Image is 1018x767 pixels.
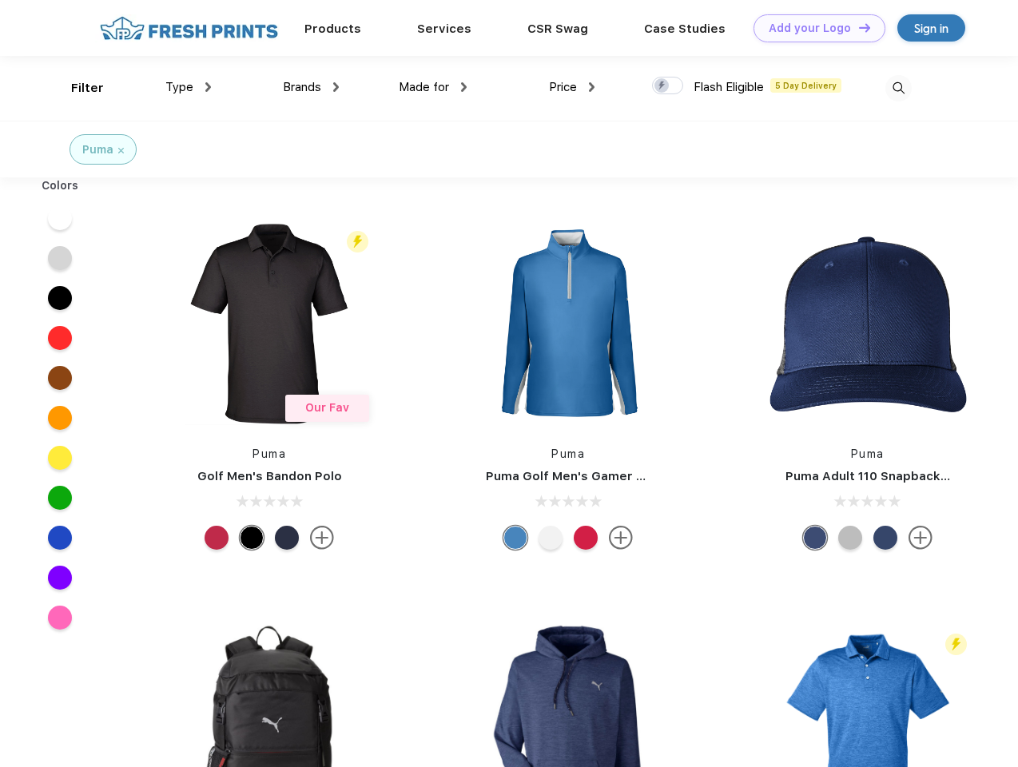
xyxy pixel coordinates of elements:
img: flash_active_toggle.svg [347,231,368,252]
img: func=resize&h=266 [163,217,376,430]
img: func=resize&h=266 [762,217,974,430]
div: Ski Patrol [574,526,598,550]
div: Ski Patrol [205,526,229,550]
div: Quarry with Brt Whit [838,526,862,550]
a: Puma [551,447,585,460]
span: Type [165,80,193,94]
a: CSR Swag [527,22,588,36]
div: Puma [82,141,113,158]
img: DT [859,23,870,32]
span: Our Fav [305,401,349,414]
span: Flash Eligible [694,80,764,94]
img: more.svg [909,526,933,550]
span: Price [549,80,577,94]
div: Colors [30,177,91,194]
div: Puma Black [240,526,264,550]
img: flash_active_toggle.svg [945,634,967,655]
div: Sign in [914,19,948,38]
span: Made for [399,80,449,94]
img: more.svg [609,526,633,550]
img: desktop_search.svg [885,75,912,101]
div: Navy Blazer [275,526,299,550]
div: Peacoat with Qut Shd [873,526,897,550]
a: Puma [851,447,885,460]
img: fo%20logo%202.webp [95,14,283,42]
div: Filter [71,79,104,97]
span: 5 Day Delivery [770,78,841,93]
a: Sign in [897,14,965,42]
img: func=resize&h=266 [462,217,674,430]
img: filter_cancel.svg [118,148,124,153]
a: Products [304,22,361,36]
img: dropdown.png [333,82,339,92]
span: Brands [283,80,321,94]
a: Services [417,22,471,36]
a: Puma [253,447,286,460]
div: Bright White [539,526,563,550]
img: more.svg [310,526,334,550]
div: Peacoat Qut Shd [803,526,827,550]
img: dropdown.png [589,82,594,92]
img: dropdown.png [461,82,467,92]
div: Bright Cobalt [503,526,527,550]
a: Golf Men's Bandon Polo [197,469,342,483]
a: Puma Golf Men's Gamer Golf Quarter-Zip [486,469,738,483]
img: dropdown.png [205,82,211,92]
div: Add your Logo [769,22,851,35]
